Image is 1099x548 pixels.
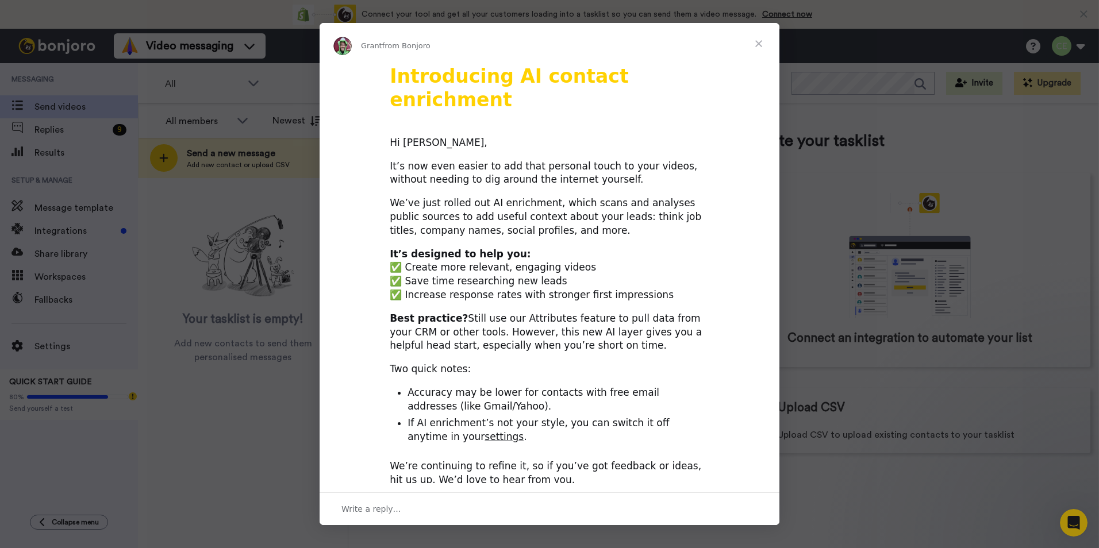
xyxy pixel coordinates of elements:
[361,41,382,50] span: Grant
[390,460,709,487] div: We’re continuing to refine it, so if you’ve got feedback or ideas, hit us up. We’d love to hear f...
[390,312,709,353] div: Still use our Attributes feature to pull data from your CRM or other tools. However, this new AI ...
[382,41,431,50] span: from Bonjoro
[390,160,709,187] div: It’s now even easier to add that personal touch to your videos, without needing to dig around the...
[341,501,401,516] span: Write a reply…
[390,65,629,111] b: Introducing AI contact enrichment
[390,312,468,324] b: Best practice?
[390,362,709,376] div: Two quick notes:
[390,196,709,237] div: We’ve just rolled out AI enrichment, which scans and analyses public sources to add useful contex...
[485,431,524,442] a: settings
[390,248,709,302] div: ✅ Create more relevant, engaging videos ✅ Save time researching new leads ✅ Increase response rat...
[408,386,709,414] li: Accuracy may be lower for contacts with free email addresses (like Gmail/Yahoo).
[738,23,779,64] span: Close
[408,416,709,444] li: If AI enrichment’s not your style, you can switch it off anytime in your .
[390,248,531,260] b: It’s designed to help you:
[390,136,709,150] div: Hi [PERSON_NAME],
[333,37,352,55] img: Profile image for Grant
[320,492,779,525] div: Open conversation and reply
